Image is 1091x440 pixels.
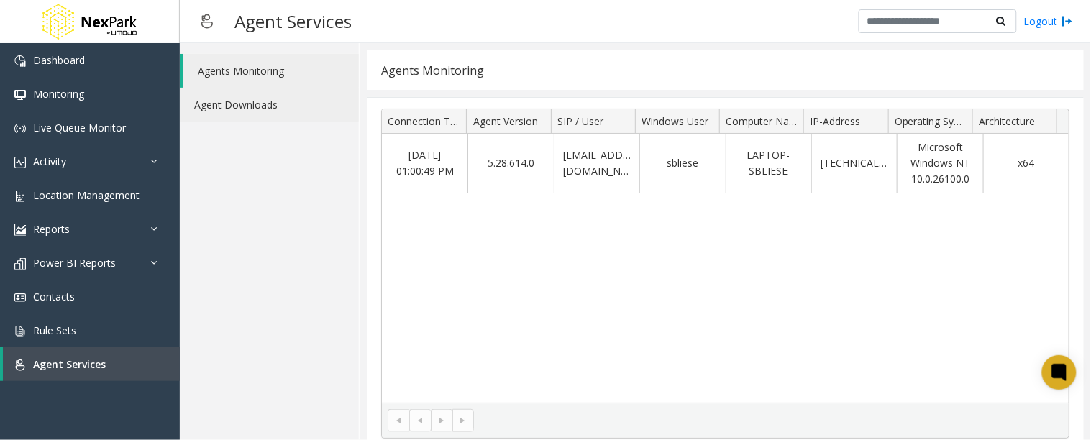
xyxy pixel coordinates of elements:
[33,188,140,202] span: Location Management
[811,134,897,193] td: [TECHNICAL_ID]
[381,61,484,80] div: Agents Monitoring
[33,256,116,270] span: Power BI Reports
[557,114,603,128] span: SIP / User
[33,87,84,101] span: Monitoring
[642,114,708,128] span: Windows User
[1024,14,1073,29] a: Logout
[811,114,861,128] span: IP-Address
[14,123,26,134] img: 'icon'
[382,109,1069,403] div: Data table
[14,157,26,168] img: 'icon'
[33,155,66,168] span: Activity
[3,347,180,381] a: Agent Services
[14,55,26,67] img: 'icon'
[33,324,76,337] span: Rule Sets
[467,134,553,193] td: 5.28.614.0
[14,258,26,270] img: 'icon'
[33,222,70,236] span: Reports
[33,290,75,303] span: Contacts
[14,326,26,337] img: 'icon'
[33,53,85,67] span: Dashboard
[14,292,26,303] img: 'icon'
[33,357,106,371] span: Agent Services
[227,4,359,39] h3: Agent Services
[14,359,26,371] img: 'icon'
[33,121,126,134] span: Live Queue Monitor
[14,89,26,101] img: 'icon'
[183,54,359,88] a: Agents Monitoring
[14,191,26,202] img: 'icon'
[979,114,1035,128] span: Architecture
[1062,14,1073,29] img: logout
[473,114,538,128] span: Agent Version
[639,134,725,193] td: sbliese
[554,134,639,193] td: [EMAIL_ADDRESS][DOMAIN_NAME]
[180,88,359,122] a: Agent Downloads
[983,134,1069,193] td: x64
[388,114,467,128] span: Connection Time
[897,134,982,193] td: Microsoft Windows NT 10.0.26100.0
[14,224,26,236] img: 'icon'
[895,114,978,128] span: Operating System
[726,114,804,128] span: Computer Name
[726,134,811,193] td: LAPTOP-SBLIESE
[194,4,220,39] img: pageIcon
[382,134,467,193] td: [DATE] 01:00:49 PM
